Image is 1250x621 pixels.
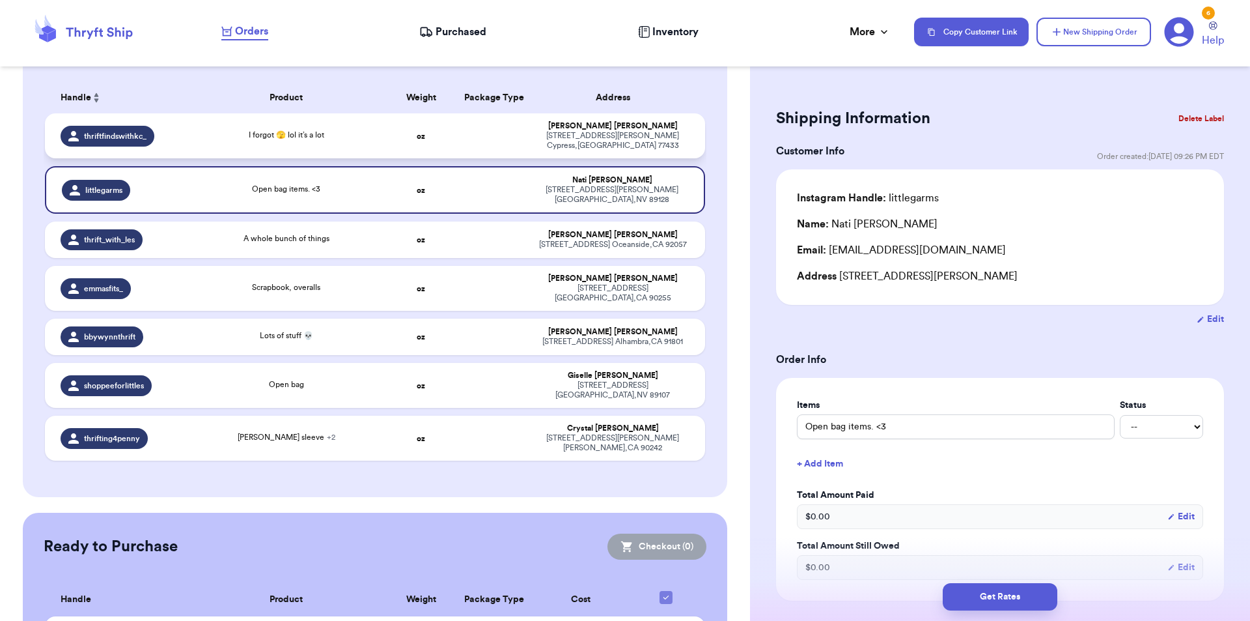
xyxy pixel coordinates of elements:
[385,82,456,113] th: Weight
[536,381,690,400] div: [STREET_ADDRESS] [GEOGRAPHIC_DATA] , NV 89107
[61,91,91,105] span: Handle
[1036,18,1151,46] button: New Shipping Order
[417,382,425,390] strong: oz
[536,131,690,151] div: [STREET_ADDRESS][PERSON_NAME] Cypress , [GEOGRAPHIC_DATA] 77433
[943,583,1057,611] button: Get Rates
[652,24,699,40] span: Inventory
[536,283,690,303] div: [STREET_ADDRESS] [GEOGRAPHIC_DATA] , CA 90255
[776,108,930,129] h2: Shipping Information
[638,24,699,40] a: Inventory
[805,561,830,574] span: $ 0.00
[797,271,837,282] span: Address
[456,82,527,113] th: Package Type
[1167,561,1195,574] button: Edit
[797,268,1203,284] div: [STREET_ADDRESS][PERSON_NAME]
[797,216,937,232] div: Nati [PERSON_NAME]
[417,236,425,244] strong: oz
[536,175,689,185] div: Nati [PERSON_NAME]
[252,283,320,291] span: Scrapbook, overalls
[1164,17,1194,47] a: 6
[536,424,690,433] div: Crystal [PERSON_NAME]
[417,132,425,140] strong: oz
[797,193,886,203] span: Instagram Handle:
[417,285,425,293] strong: oz
[238,433,335,441] span: [PERSON_NAME] sleeve
[235,23,268,39] span: Orders
[1173,104,1229,133] button: Delete Label
[327,433,335,441] span: + 2
[536,274,690,283] div: [PERSON_NAME] [PERSON_NAME]
[84,332,135,342] span: bbywynnthrift
[1167,510,1195,523] button: Edit
[536,371,690,381] div: Giselle [PERSON_NAME]
[776,352,1224,368] h3: Order Info
[797,399,1115,412] label: Items
[797,489,1203,502] label: Total Amount Paid
[44,536,178,557] h2: Ready to Purchase
[417,186,425,194] strong: oz
[528,583,635,616] th: Cost
[456,583,527,616] th: Package Type
[419,24,486,40] a: Purchased
[221,23,268,40] a: Orders
[385,583,456,616] th: Weight
[805,510,830,523] span: $ 0.00
[536,240,690,250] div: [STREET_ADDRESS] Oceanside , CA 92057
[187,583,386,616] th: Product
[1202,7,1215,20] div: 6
[269,381,304,388] span: Open bag
[797,242,1203,258] div: [EMAIL_ADDRESS][DOMAIN_NAME]
[417,333,425,341] strong: oz
[1097,151,1224,162] span: Order created: [DATE] 09:26 PM EDT
[417,435,425,442] strong: oz
[260,332,313,339] span: Lots of stuff 💀
[536,185,689,205] div: [STREET_ADDRESS][PERSON_NAME] [GEOGRAPHIC_DATA] , NV 89128
[607,534,706,560] button: Checkout (0)
[249,131,324,139] span: I forgot 🫣 lol it’s a lot
[536,121,690,131] div: [PERSON_NAME] [PERSON_NAME]
[914,18,1029,46] button: Copy Customer Link
[536,230,690,240] div: [PERSON_NAME] [PERSON_NAME]
[1202,33,1224,48] span: Help
[776,143,844,159] h3: Customer Info
[1120,399,1203,412] label: Status
[792,450,1208,478] button: + Add Item
[84,235,135,245] span: thrift_with_les
[797,219,829,229] span: Name:
[536,337,690,347] div: [STREET_ADDRESS] Alhambra , CA 91801
[797,245,826,255] span: Email:
[84,433,140,444] span: thrifting4penny
[91,90,102,106] button: Sort ascending
[1202,22,1224,48] a: Help
[797,190,939,206] div: littlegarms
[1197,313,1224,326] button: Edit
[252,185,320,193] span: Open bag items. <3
[850,24,891,40] div: More
[528,82,706,113] th: Address
[85,185,122,195] span: littlegarms
[797,540,1203,553] label: Total Amount Still Owed
[187,82,386,113] th: Product
[84,283,123,294] span: emmasfits_
[243,235,329,242] span: A whole bunch of things
[84,131,146,141] span: thriftfindswithkc_
[436,24,486,40] span: Purchased
[536,327,690,337] div: [PERSON_NAME] [PERSON_NAME]
[536,433,690,453] div: [STREET_ADDRESS][PERSON_NAME] [PERSON_NAME] , CA 90242
[84,381,144,391] span: shoppeeforlittles
[61,593,91,607] span: Handle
